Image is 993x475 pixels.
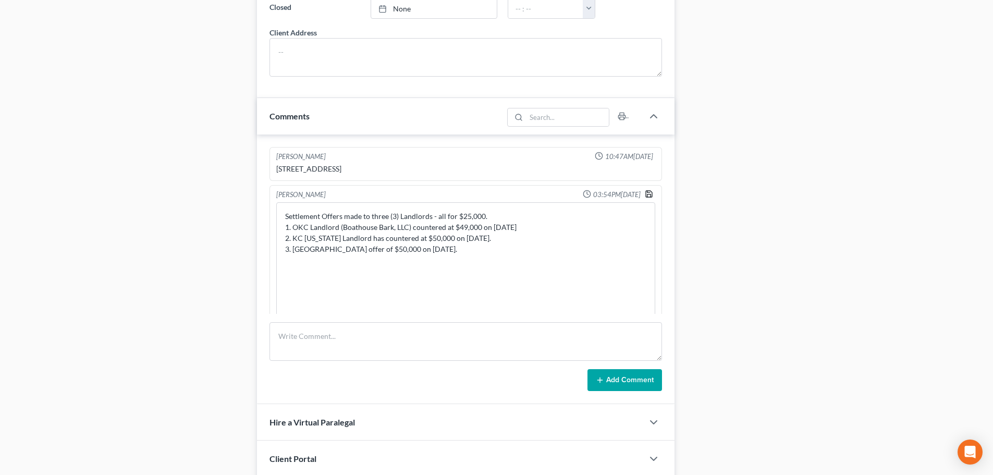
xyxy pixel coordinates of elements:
input: Search... [526,108,609,126]
span: 10:47AM[DATE] [605,152,653,162]
span: Comments [269,111,310,121]
div: [PERSON_NAME] [276,190,326,200]
span: 03:54PM[DATE] [593,190,641,200]
div: [PERSON_NAME] [276,152,326,162]
span: Client Portal [269,454,316,464]
span: Hire a Virtual Paralegal [269,417,355,427]
button: Add Comment [587,369,662,391]
div: [STREET_ADDRESS] [276,164,655,174]
div: Client Address [269,27,317,38]
div: Open Intercom Messenger [958,440,983,465]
